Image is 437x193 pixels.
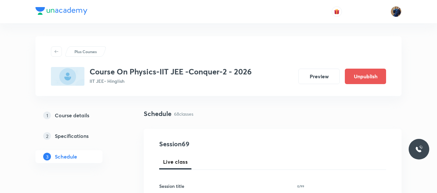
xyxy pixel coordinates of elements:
h3: Course On Physics-IIT JEE -Conquer-2 - 2026 [90,67,252,76]
a: 2Specifications [35,130,123,142]
h6: Session title [159,183,184,189]
img: Sudipto roy [391,6,402,17]
h4: Session 69 [159,139,277,149]
button: Preview [298,69,340,84]
img: avatar [334,9,340,14]
p: 3 [43,153,51,160]
h5: Schedule [55,153,77,160]
a: 1Course details [35,109,123,122]
h5: Course details [55,111,89,119]
a: Company Logo [35,7,87,16]
p: 2 [43,132,51,140]
button: avatar [332,6,342,17]
p: 0/99 [297,185,304,188]
img: ttu [415,145,423,153]
img: 0623AC1E-7BEE-43B9-AFCD-05A452735C41_plus.png [51,67,84,86]
button: Unpublish [345,69,386,84]
p: Plus Courses [74,49,97,54]
h5: Specifications [55,132,89,140]
h4: Schedule [144,109,171,119]
p: 68 classes [174,111,193,117]
p: IIT JEE • Hinglish [90,78,252,84]
p: 1 [43,111,51,119]
img: Company Logo [35,7,87,15]
span: Live class [163,158,188,166]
